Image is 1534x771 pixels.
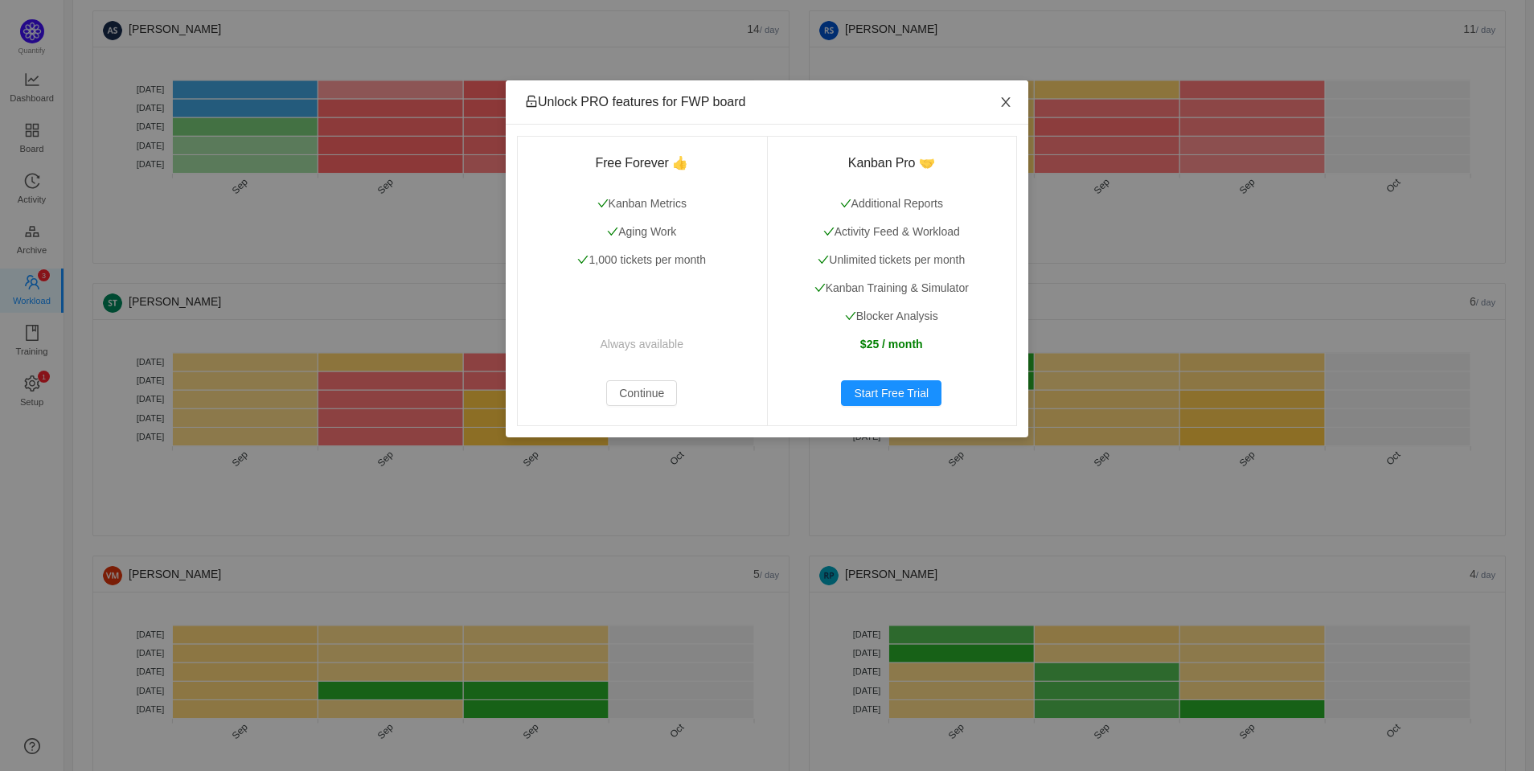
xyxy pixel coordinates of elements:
button: Continue [606,380,677,406]
p: Aging Work [536,224,748,240]
i: icon: check [607,226,618,237]
p: Unlimited tickets per month [786,252,998,269]
h3: Kanban Pro 🤝 [786,155,998,171]
p: Additional Reports [786,195,998,212]
p: Always available [536,336,748,353]
i: icon: close [999,96,1012,109]
i: icon: check [597,198,609,209]
button: Close [983,80,1028,125]
i: icon: check [814,282,826,293]
p: Activity Feed & Workload [786,224,998,240]
p: Blocker Analysis [786,308,998,325]
i: icon: check [823,226,835,237]
i: icon: check [845,310,856,322]
p: Kanban Training & Simulator [786,280,998,297]
i: icon: unlock [525,95,538,108]
span: 1,000 tickets per month [577,253,706,266]
i: icon: check [818,254,829,265]
strong: $25 / month [860,338,923,351]
span: Unlock PRO features for FWP board [525,95,745,109]
h3: Free Forever 👍 [536,155,748,171]
button: Start Free Trial [841,380,941,406]
i: icon: check [577,254,589,265]
p: Kanban Metrics [536,195,748,212]
i: icon: check [840,198,851,209]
